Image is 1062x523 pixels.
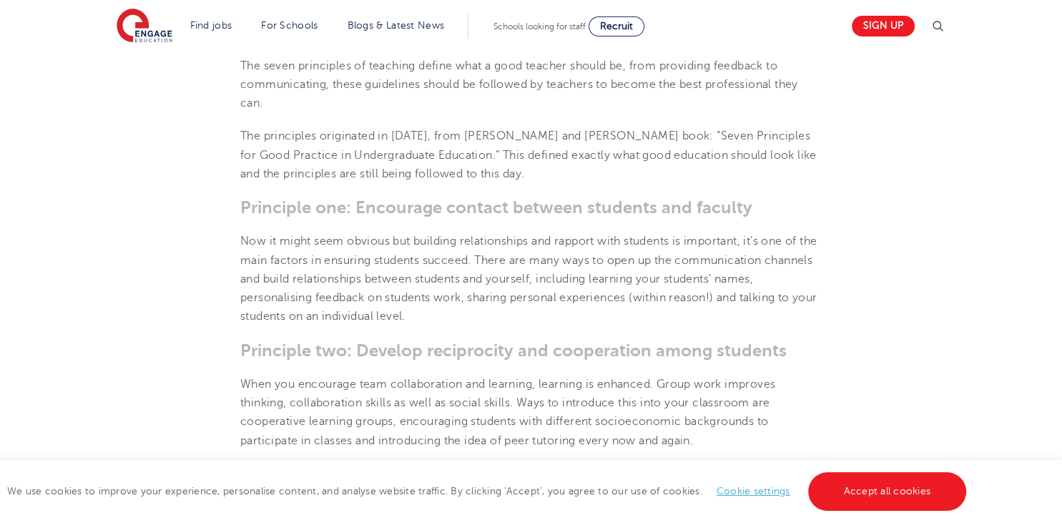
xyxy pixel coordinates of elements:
span: The principles originated in [DATE], from [PERSON_NAME] and [PERSON_NAME] book: “Seven Principles... [240,129,817,180]
img: Engage Education [117,9,172,44]
h3: Principle one: Encourage contact between students and faculty [240,197,822,217]
a: Blogs & Latest News [348,20,445,31]
a: Accept all cookies [808,472,967,511]
span: We use cookies to improve your experience, personalise content, and analyse website traffic. By c... [7,486,970,497]
p: Now it might seem obvious but building relationships and rapport with students is important, it’s... [240,232,822,326]
a: For Schools [261,20,318,31]
a: Find jobs [190,20,232,31]
a: Recruit [589,16,644,36]
span: The seven principles of teaching define what a good teacher should be, from providing feedback to... [240,59,798,110]
a: Cookie settings [717,486,790,497]
p: When you encourage team collaboration and learning, learning is enhanced. Group work improves thi... [240,375,822,450]
h3: Principle two: Develop reciprocity and cooperation among students [240,341,822,361]
a: Sign up [852,16,915,36]
span: Schools looking for staff [493,21,586,31]
span: Recruit [600,21,633,31]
